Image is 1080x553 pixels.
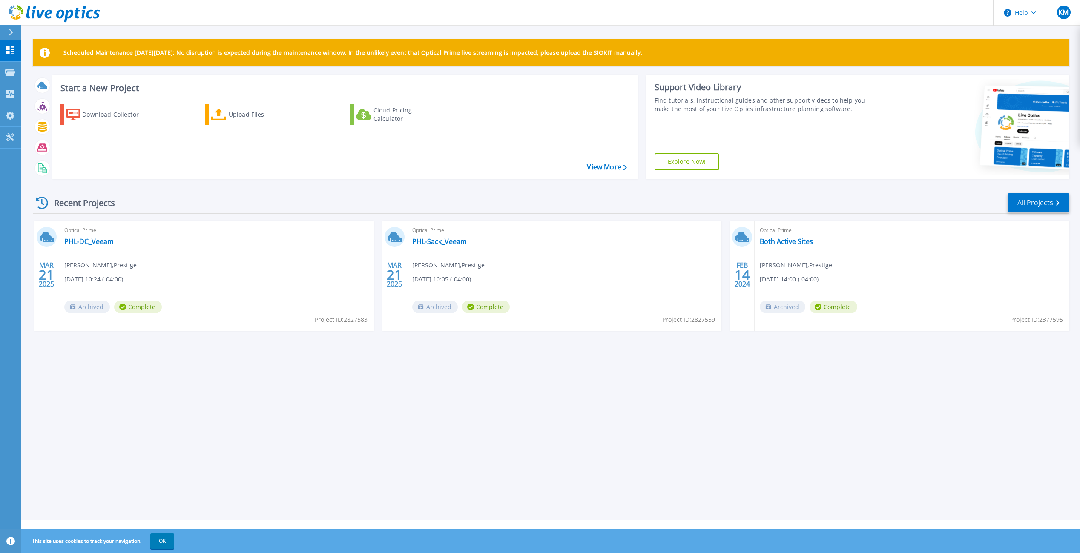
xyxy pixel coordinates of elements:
[63,49,642,56] p: Scheduled Maintenance [DATE][DATE]: No disruption is expected during the maintenance window. In t...
[64,237,114,246] a: PHL-DC_Veeam
[412,226,717,235] span: Optical Prime
[229,106,297,123] div: Upload Files
[82,106,150,123] div: Download Collector
[412,275,471,284] span: [DATE] 10:05 (-04:00)
[33,192,126,213] div: Recent Projects
[38,259,55,290] div: MAR 2025
[23,533,174,549] span: This site uses cookies to track your navigation.
[150,533,174,549] button: OK
[386,259,402,290] div: MAR 2025
[462,301,510,313] span: Complete
[1008,193,1069,212] a: All Projects
[587,163,626,171] a: View More
[760,226,1064,235] span: Optical Prime
[810,301,857,313] span: Complete
[64,301,110,313] span: Archived
[662,315,715,324] span: Project ID: 2827559
[734,259,750,290] div: FEB 2024
[655,82,873,93] div: Support Video Library
[760,261,832,270] span: [PERSON_NAME] , Prestige
[205,104,300,125] a: Upload Files
[1058,9,1069,16] span: KM
[350,104,445,125] a: Cloud Pricing Calculator
[64,226,369,235] span: Optical Prime
[655,96,873,113] div: Find tutorials, instructional guides and other support videos to help you make the most of your L...
[39,271,54,278] span: 21
[412,301,458,313] span: Archived
[412,261,485,270] span: [PERSON_NAME] , Prestige
[735,271,750,278] span: 14
[1010,315,1063,324] span: Project ID: 2377595
[373,106,442,123] div: Cloud Pricing Calculator
[760,237,813,246] a: Both Active Sites
[114,301,162,313] span: Complete
[760,275,819,284] span: [DATE] 14:00 (-04:00)
[655,153,719,170] a: Explore Now!
[60,83,626,93] h3: Start a New Project
[760,301,805,313] span: Archived
[64,261,137,270] span: [PERSON_NAME] , Prestige
[60,104,155,125] a: Download Collector
[412,237,467,246] a: PHL-Sack_Veeam
[315,315,368,324] span: Project ID: 2827583
[387,271,402,278] span: 21
[64,275,123,284] span: [DATE] 10:24 (-04:00)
